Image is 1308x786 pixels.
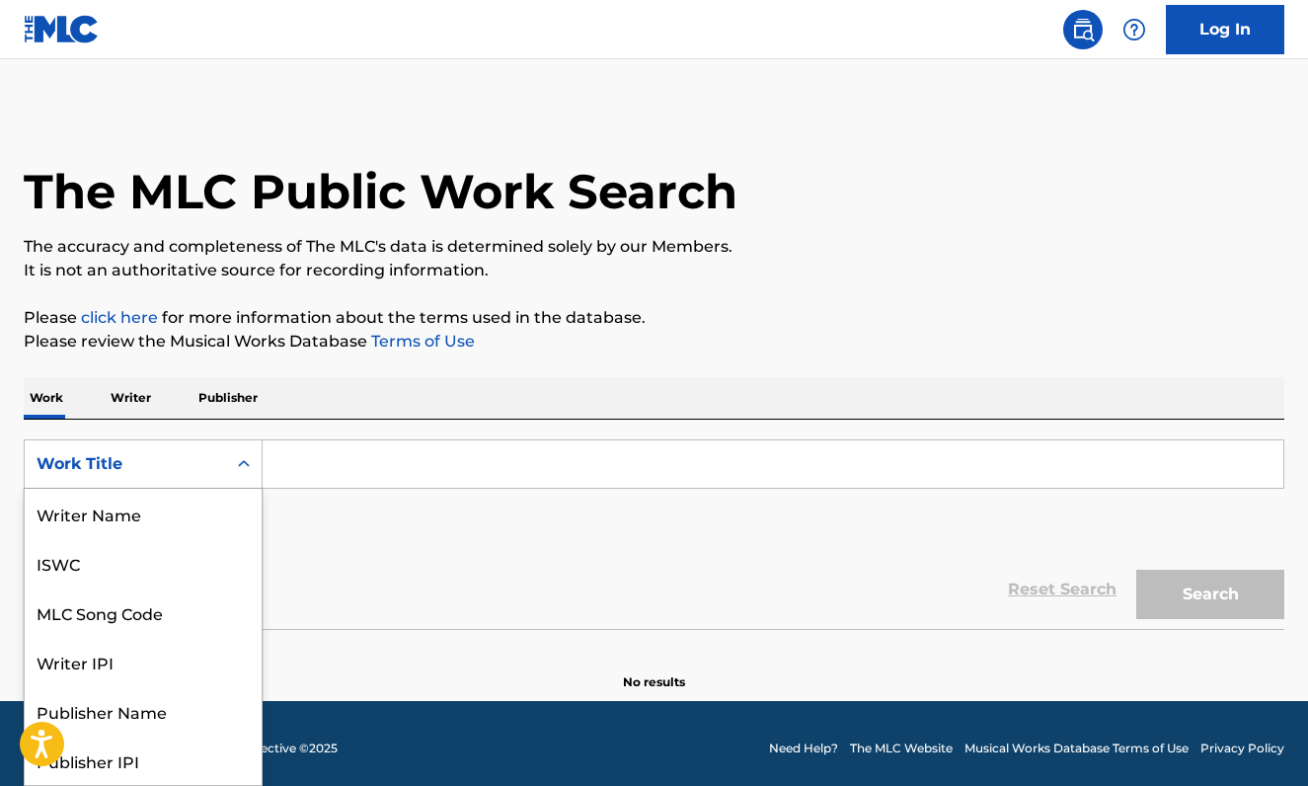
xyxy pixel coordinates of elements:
img: help [1122,18,1146,41]
a: Log In [1166,5,1284,54]
img: search [1071,18,1095,41]
p: No results [623,650,685,691]
p: Work [24,377,69,419]
p: Writer [105,377,157,419]
p: Please for more information about the terms used in the database. [24,306,1284,330]
a: Musical Works Database Terms of Use [964,740,1189,757]
div: Writer Name [25,489,262,538]
div: ISWC [25,538,262,588]
a: Terms of Use [367,332,475,351]
div: Work Title [37,452,214,476]
div: Writer IPI [25,637,262,686]
p: It is not an authoritative source for recording information. [24,259,1284,282]
div: Help [1115,10,1154,49]
a: Privacy Policy [1200,740,1284,757]
a: Public Search [1063,10,1103,49]
p: The accuracy and completeness of The MLC's data is determined solely by our Members. [24,235,1284,259]
a: click here [81,308,158,327]
p: Publisher [192,377,264,419]
div: Publisher IPI [25,736,262,785]
h1: The MLC Public Work Search [24,162,737,221]
form: Search Form [24,439,1284,629]
img: MLC Logo [24,15,100,43]
div: MLC Song Code [25,588,262,637]
a: The MLC Website [850,740,953,757]
a: Need Help? [769,740,838,757]
p: Please review the Musical Works Database [24,330,1284,354]
div: Publisher Name [25,686,262,736]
